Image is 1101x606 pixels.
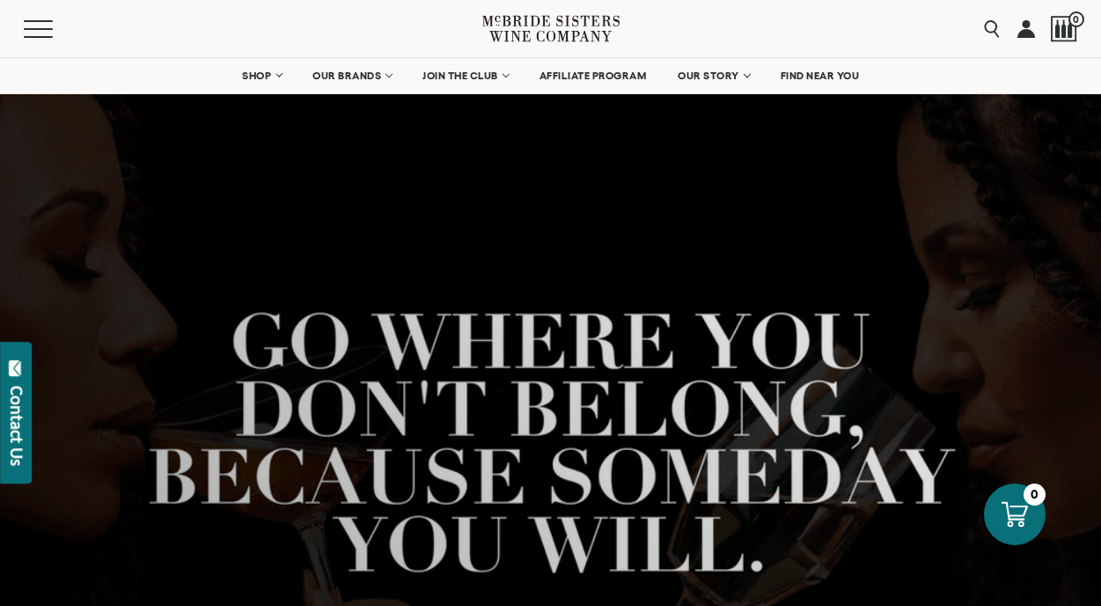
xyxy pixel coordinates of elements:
[411,58,519,93] a: JOIN THE CLUB
[312,70,381,82] span: OUR BRANDS
[666,58,760,93] a: OUR STORY
[769,58,871,93] a: FIND NEAR YOU
[422,70,498,82] span: JOIN THE CLUB
[528,58,658,93] a: AFFILIATE PROGRAM
[678,70,739,82] span: OUR STORY
[8,386,26,466] div: Contact Us
[1068,11,1084,27] span: 0
[539,70,647,82] span: AFFILIATE PROGRAM
[231,58,292,93] a: SHOP
[242,70,272,82] span: SHOP
[301,58,402,93] a: OUR BRANDS
[781,70,860,82] span: FIND NEAR YOU
[24,20,87,38] button: Mobile Menu Trigger
[1024,484,1046,506] div: 0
